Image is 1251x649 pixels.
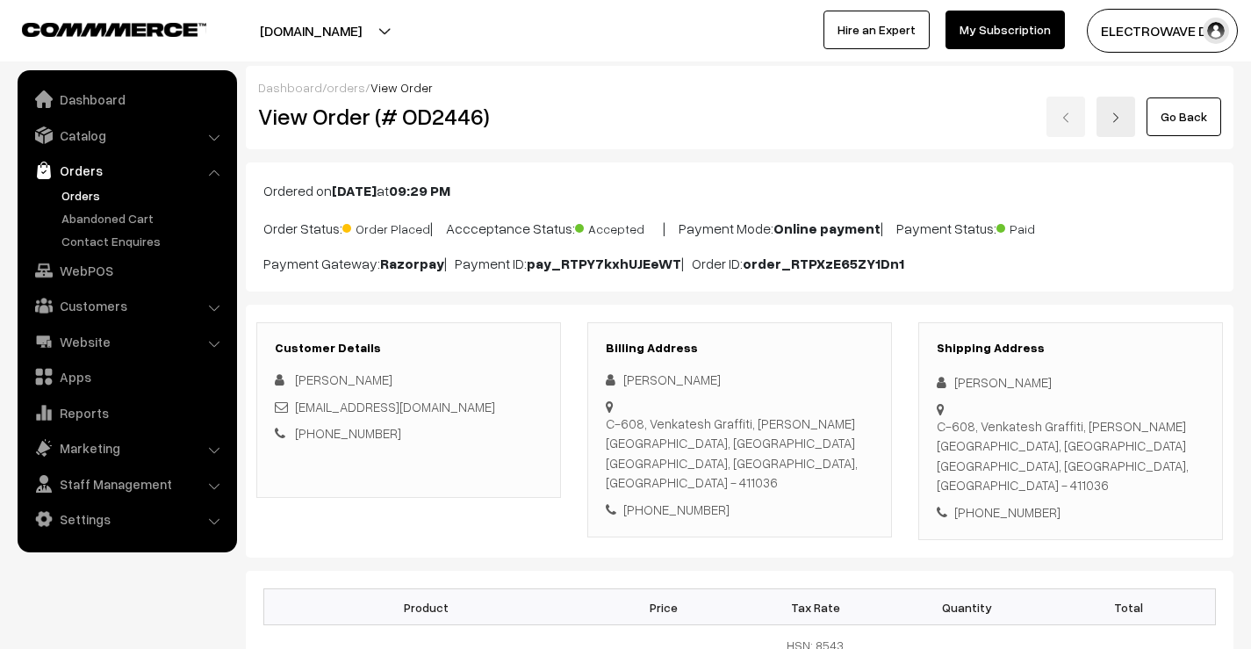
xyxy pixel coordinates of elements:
h3: Shipping Address [937,341,1204,356]
a: Hire an Expert [823,11,930,49]
span: Paid [996,215,1084,238]
a: Apps [22,361,231,393]
span: [PERSON_NAME] [295,371,392,387]
p: Order Status: | Accceptance Status: | Payment Mode: | Payment Status: [263,215,1216,239]
span: View Order [370,80,433,95]
a: COMMMERCE [22,18,176,39]
h3: Billing Address [606,341,874,356]
div: C-608, Venkatesh Graffiti, [PERSON_NAME][GEOGRAPHIC_DATA], [GEOGRAPHIC_DATA] [GEOGRAPHIC_DATA], [... [937,416,1204,495]
div: [PERSON_NAME] [606,370,874,390]
a: Contact Enquires [57,232,231,250]
a: Orders [22,155,231,186]
button: [DOMAIN_NAME] [198,9,423,53]
b: [DATE] [332,182,377,199]
a: Dashboard [258,80,322,95]
span: Order Placed [342,215,430,238]
th: Product [264,589,589,625]
b: 09:29 PM [389,182,450,199]
a: orders [327,80,365,95]
img: user [1203,18,1229,44]
b: Online payment [773,220,881,237]
a: My Subscription [945,11,1065,49]
div: C-608, Venkatesh Graffiti, [PERSON_NAME][GEOGRAPHIC_DATA], [GEOGRAPHIC_DATA] [GEOGRAPHIC_DATA], [... [606,414,874,493]
a: Staff Management [22,468,231,500]
a: Settings [22,503,231,535]
button: ELECTROWAVE DE… [1087,9,1238,53]
a: [EMAIL_ADDRESS][DOMAIN_NAME] [295,399,495,415]
a: Marketing [22,432,231,464]
a: WebPOS [22,255,231,286]
img: right-arrow.png [1111,112,1121,123]
h2: View Order (# OD2446) [258,103,562,130]
th: Total [1042,589,1215,625]
b: Razorpay [380,255,444,272]
a: Orders [57,186,231,205]
h3: Customer Details [275,341,543,356]
b: pay_RTPY7kxhUJEeWT [527,255,681,272]
div: [PHONE_NUMBER] [937,502,1204,523]
th: Price [588,589,739,625]
a: Catalog [22,119,231,151]
a: Website [22,326,231,357]
p: Payment Gateway: | Payment ID: | Order ID: [263,253,1216,274]
a: Reports [22,397,231,429]
a: Customers [22,290,231,321]
a: Go Back [1147,97,1221,136]
p: Ordered on at [263,180,1216,201]
a: Dashboard [22,83,231,115]
div: [PHONE_NUMBER] [606,500,874,520]
img: COMMMERCE [22,23,206,36]
a: [PHONE_NUMBER] [295,425,401,441]
b: order_RTPXzE65ZY1Dn1 [743,255,904,272]
th: Tax Rate [739,589,890,625]
a: Abandoned Cart [57,209,231,227]
div: [PERSON_NAME] [937,372,1204,393]
div: / / [258,78,1221,97]
span: Accepted [575,215,663,238]
th: Quantity [891,589,1042,625]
